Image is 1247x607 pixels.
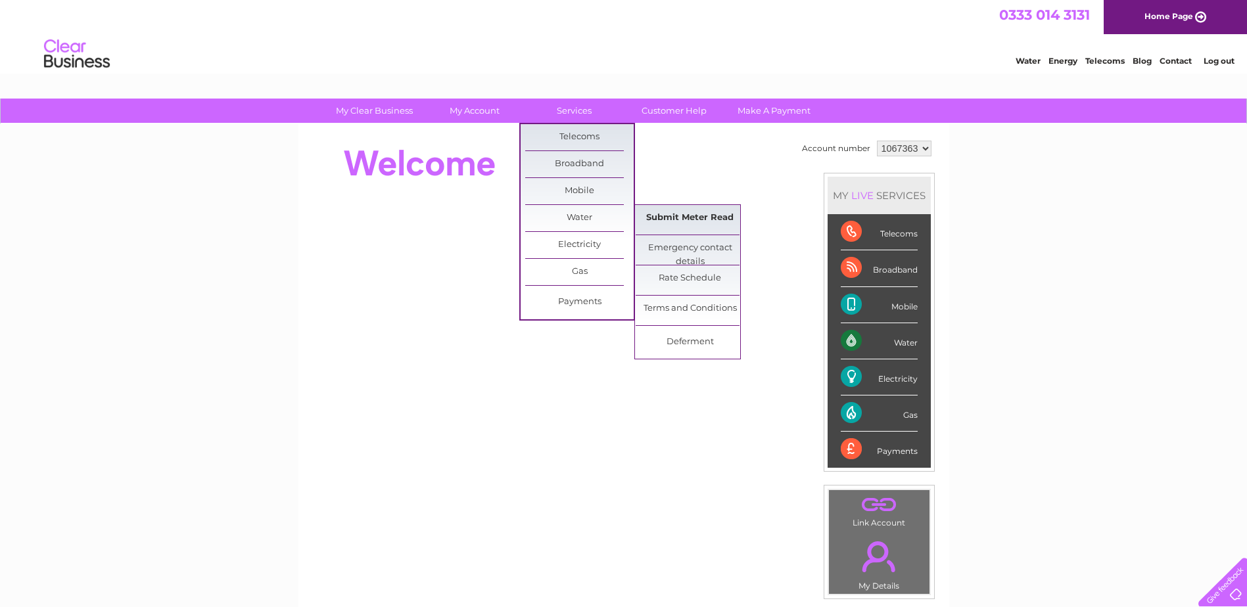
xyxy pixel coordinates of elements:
[720,99,828,123] a: Make A Payment
[420,99,529,123] a: My Account
[525,259,634,285] a: Gas
[799,137,874,160] td: Account number
[841,432,918,467] div: Payments
[841,359,918,395] div: Electricity
[636,329,744,355] a: Deferment
[525,205,634,231] a: Water
[314,7,935,64] div: Clear Business is a trading name of Verastar Limited (registered in [GEOGRAPHIC_DATA] No. 3667643...
[841,287,918,323] div: Mobile
[520,99,628,123] a: Services
[841,323,918,359] div: Water
[832,533,926,579] a: .
[999,7,1090,23] a: 0333 014 3131
[841,250,918,286] div: Broadband
[841,395,918,432] div: Gas
[1204,56,1235,66] a: Log out
[636,265,744,292] a: Rate Schedule
[828,489,930,531] td: Link Account
[832,493,926,516] a: .
[849,189,876,202] div: LIVE
[620,99,728,123] a: Customer Help
[1016,56,1041,66] a: Water
[1160,56,1192,66] a: Contact
[525,289,634,315] a: Payments
[1048,56,1077,66] a: Energy
[525,124,634,150] a: Telecoms
[1133,56,1152,66] a: Blog
[828,177,931,214] div: MY SERVICES
[841,214,918,250] div: Telecoms
[636,205,744,231] a: Submit Meter Read
[43,34,110,74] img: logo.png
[828,530,930,595] td: My Details
[525,178,634,204] a: Mobile
[320,99,429,123] a: My Clear Business
[525,151,634,177] a: Broadband
[1085,56,1125,66] a: Telecoms
[525,232,634,258] a: Electricity
[636,296,744,322] a: Terms and Conditions
[636,235,744,261] a: Emergency contact details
